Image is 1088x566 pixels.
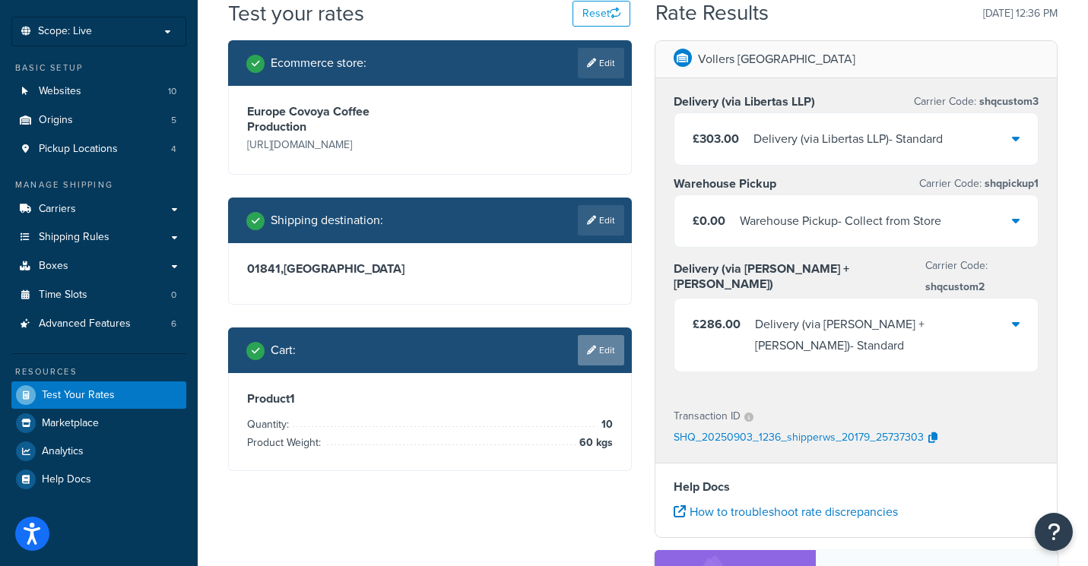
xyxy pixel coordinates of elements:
[655,2,769,25] h2: Rate Results
[598,416,613,434] span: 10
[171,318,176,330] span: 6
[983,3,1058,24] p: [DATE] 12:36 PM
[11,195,186,223] a: Carriers
[698,49,855,70] p: Vollers [GEOGRAPHIC_DATA]
[39,318,131,330] span: Advanced Features
[1035,513,1073,551] button: Open Resource Center
[925,279,985,295] span: shqcustom2
[674,427,924,450] p: SHQ_20250903_1236_shipperws_20179_25737303
[11,135,186,163] a: Pickup Locations4
[39,85,81,98] span: Websites
[42,445,84,458] span: Analytics
[271,56,366,70] h2: Ecommerce store :
[578,335,624,365] a: Edit
[11,223,186,251] a: Shipping Rules
[11,252,186,280] a: Boxes
[42,473,91,486] span: Help Docs
[38,25,92,38] span: Scope: Live
[11,179,186,191] div: Manage Shipping
[11,106,186,134] a: Origins5
[693,212,725,229] span: £0.00
[576,434,613,452] span: 60 kgs
[674,176,776,191] h3: Warehouse Pickup
[674,478,1039,496] h4: Help Docs
[11,281,186,309] li: Time Slots
[247,391,613,406] h3: Product 1
[11,365,186,378] div: Resources
[11,310,186,338] a: Advanced Features6
[171,143,176,156] span: 4
[271,343,296,357] h2: Cart :
[755,314,1013,356] div: Delivery (via [PERSON_NAME] + [PERSON_NAME]) - Standard
[740,210,941,232] div: Warehouse Pickup - Collect from Store
[39,114,73,127] span: Origins
[39,260,68,273] span: Boxes
[171,289,176,302] span: 0
[578,48,624,78] a: Edit
[11,466,186,493] a: Help Docs
[11,381,186,409] a: Test Your Rates
[674,261,926,292] h3: Delivery (via [PERSON_NAME] + [PERSON_NAME])
[171,114,176,127] span: 5
[573,1,630,27] button: Reset
[674,503,898,520] a: How to troubleshoot rate discrepancies
[914,91,1039,112] p: Carrier Code:
[578,205,624,236] a: Edit
[753,128,943,150] div: Delivery (via Libertas LLP) - Standard
[693,315,741,333] span: £286.00
[693,130,739,147] span: £303.00
[11,62,186,74] div: Basic Setup
[11,281,186,309] a: Time Slots0
[982,175,1039,191] span: shqpickup1
[247,435,325,451] span: Product Weight:
[976,93,1039,109] span: shqcustom3
[42,417,99,430] span: Marketplace
[919,173,1039,194] p: Carrier Code:
[11,438,186,465] a: Analytics
[11,77,186,106] a: Websites10
[11,106,186,134] li: Origins
[925,255,1039,298] p: Carrier Code:
[42,389,115,402] span: Test Your Rates
[11,77,186,106] li: Websites
[247,416,293,432] span: Quantity:
[674,406,741,427] p: Transaction ID
[168,85,176,98] span: 10
[39,203,76,216] span: Carriers
[11,310,186,338] li: Advanced Features
[39,289,87,302] span: Time Slots
[39,143,118,156] span: Pickup Locations
[247,104,426,134] h3: Europe Covoya Coffee Production
[11,135,186,163] li: Pickup Locations
[39,231,109,244] span: Shipping Rules
[11,409,186,437] a: Marketplace
[247,134,426,156] p: [URL][DOMAIN_NAME]
[247,261,613,277] h3: 01841 , [GEOGRAPHIC_DATA]
[674,94,815,109] h3: Delivery (via Libertas LLP)
[271,213,383,227] h2: Shipping destination :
